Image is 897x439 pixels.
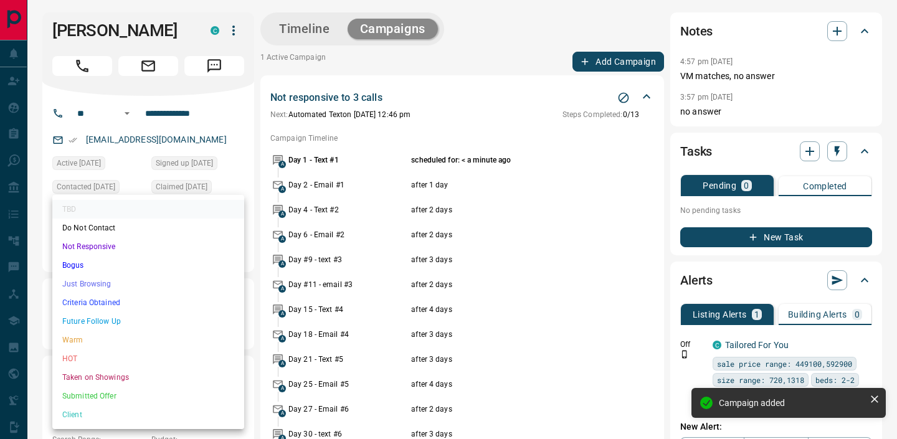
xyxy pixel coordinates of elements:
li: Client [52,405,244,424]
li: Future Follow Up [52,312,244,331]
li: Not Responsive [52,237,244,256]
li: Do Not Contact [52,219,244,237]
div: Campaign added [719,398,865,408]
li: Criteria Obtained [52,293,244,312]
li: Submitted Offer [52,387,244,405]
li: Taken on Showings [52,368,244,387]
li: Just Browsing [52,275,244,293]
li: Warm [52,331,244,349]
li: HOT [52,349,244,368]
li: Bogus [52,256,244,275]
